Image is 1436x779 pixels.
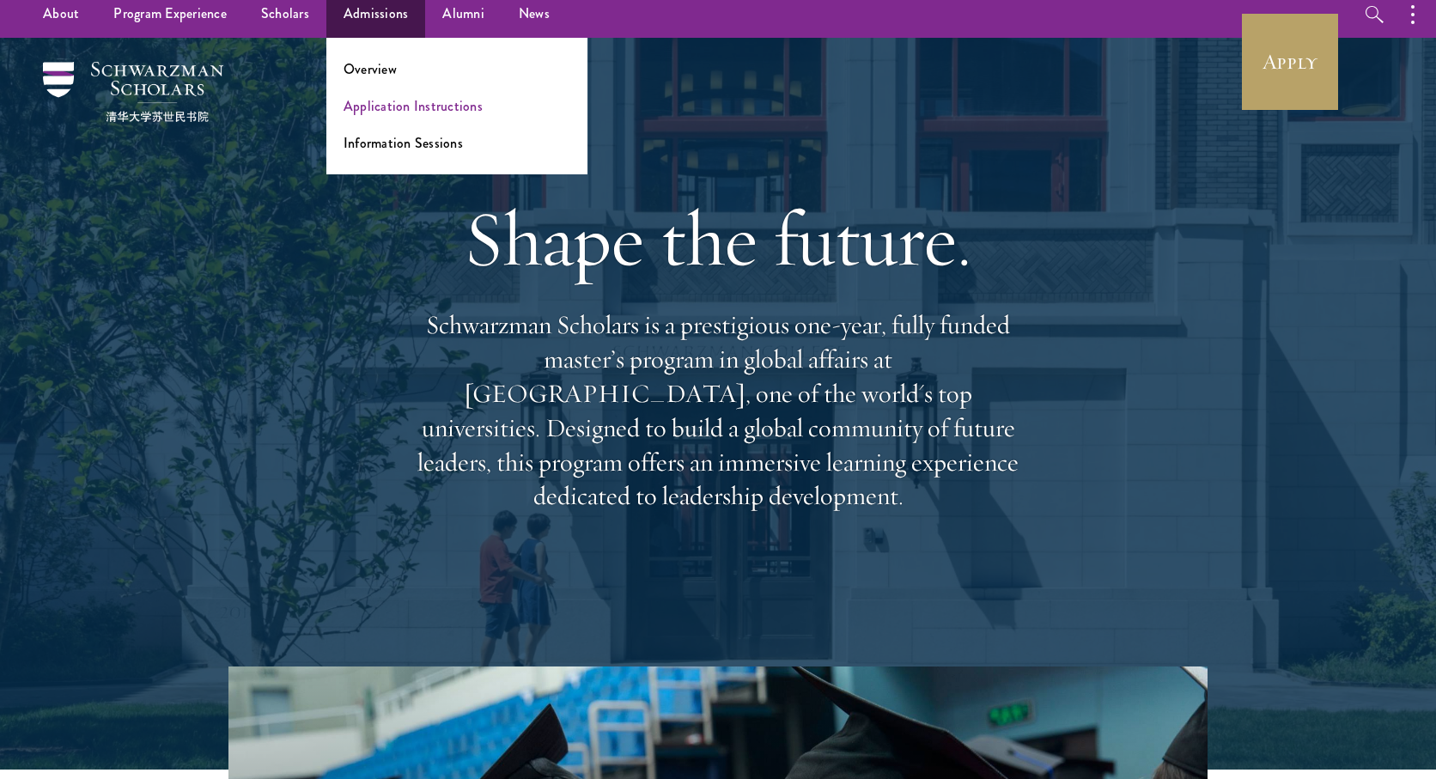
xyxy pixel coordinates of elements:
[43,62,223,122] img: Schwarzman Scholars
[409,308,1027,514] p: Schwarzman Scholars is a prestigious one-year, fully funded master’s program in global affairs at...
[344,59,397,79] a: Overview
[409,191,1027,287] h1: Shape the future.
[344,133,463,153] a: Information Sessions
[344,96,483,116] a: Application Instructions
[1242,14,1338,110] a: Apply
